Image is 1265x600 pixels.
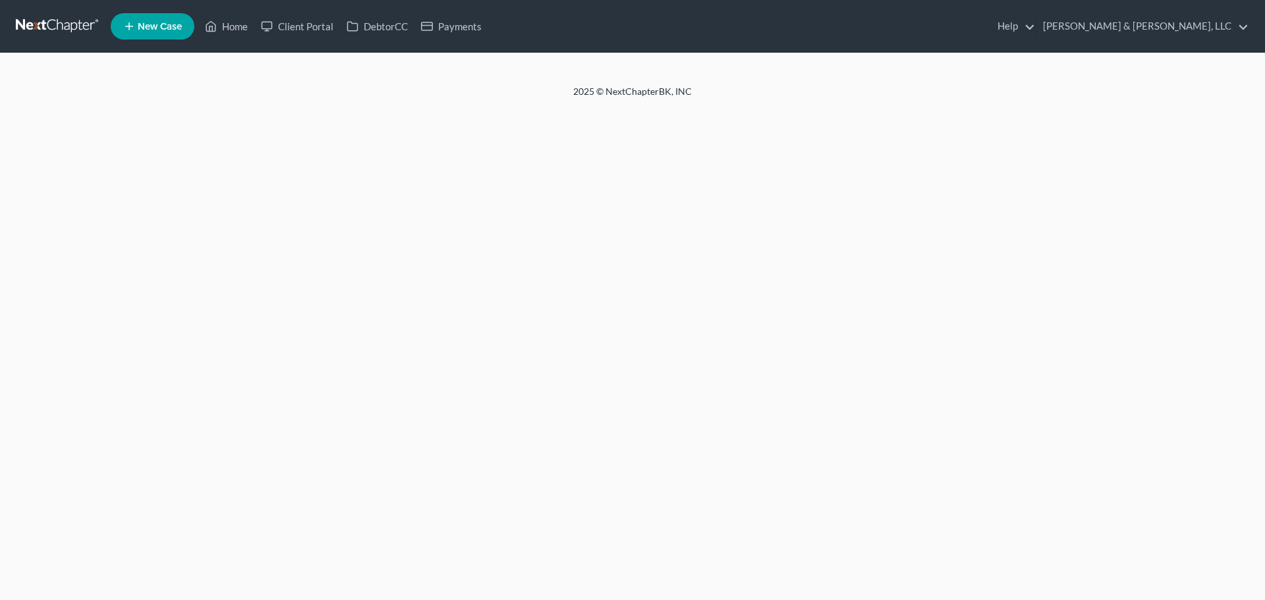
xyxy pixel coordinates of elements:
new-legal-case-button: New Case [111,13,194,40]
div: 2025 © NextChapterBK, INC [257,85,1008,109]
a: DebtorCC [340,14,414,38]
a: Home [198,14,254,38]
a: Payments [414,14,488,38]
a: Help [991,14,1035,38]
a: [PERSON_NAME] & [PERSON_NAME], LLC [1036,14,1249,38]
a: Client Portal [254,14,340,38]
